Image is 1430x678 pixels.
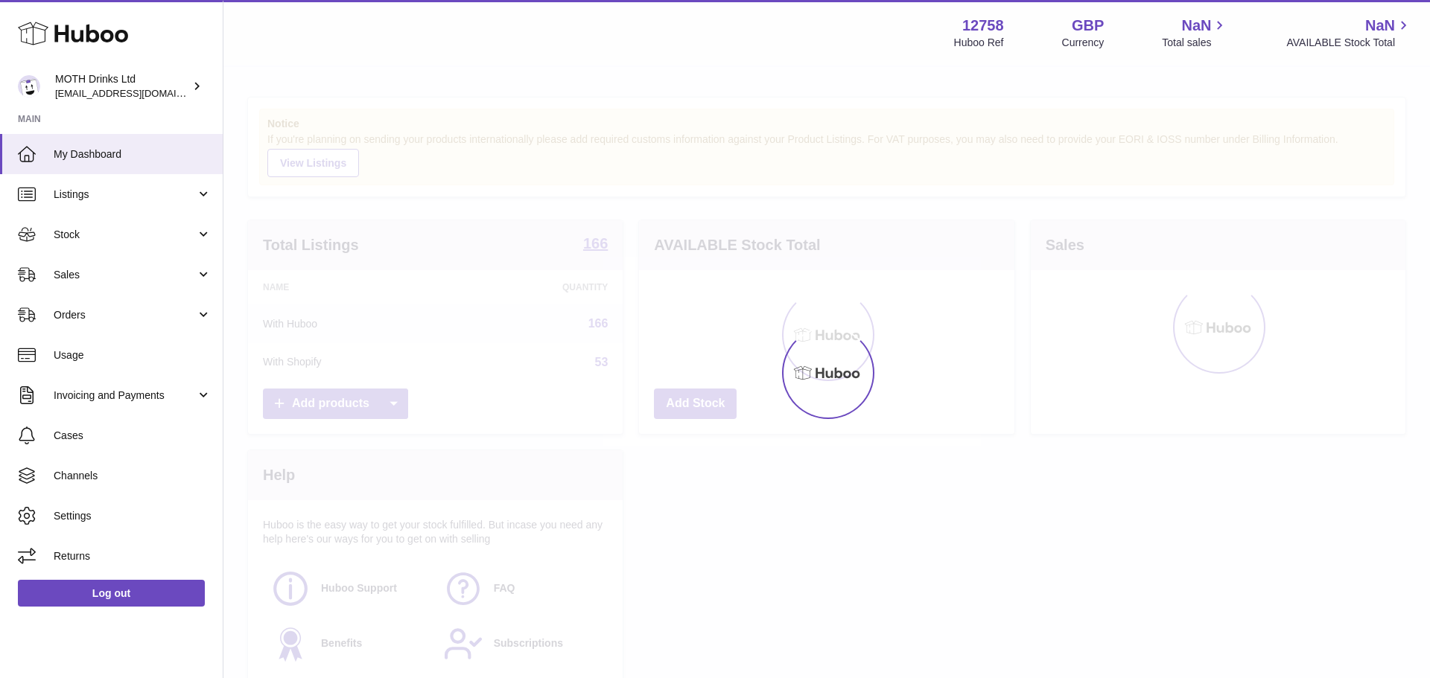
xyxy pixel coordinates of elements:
[54,268,196,282] span: Sales
[1062,36,1105,50] div: Currency
[1286,36,1412,50] span: AVAILABLE Stock Total
[54,429,212,443] span: Cases
[1162,16,1228,50] a: NaN Total sales
[962,16,1004,36] strong: 12758
[54,308,196,322] span: Orders
[54,549,212,563] span: Returns
[1365,16,1395,36] span: NaN
[18,580,205,607] a: Log out
[1162,36,1228,50] span: Total sales
[54,348,212,362] span: Usage
[954,36,1004,50] div: Huboo Ref
[54,147,212,161] span: My Dashboard
[54,228,196,242] span: Stock
[1286,16,1412,50] a: NaN AVAILABLE Stock Total
[54,188,196,202] span: Listings
[1072,16,1104,36] strong: GBP
[55,87,219,99] span: [EMAIL_ADDRESS][DOMAIN_NAME]
[54,388,196,403] span: Invoicing and Payments
[1181,16,1211,36] span: NaN
[18,75,40,97] img: internalAdmin-12758@internal.huboo.com
[54,509,212,523] span: Settings
[55,72,189,100] div: MOTH Drinks Ltd
[54,469,212,483] span: Channels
